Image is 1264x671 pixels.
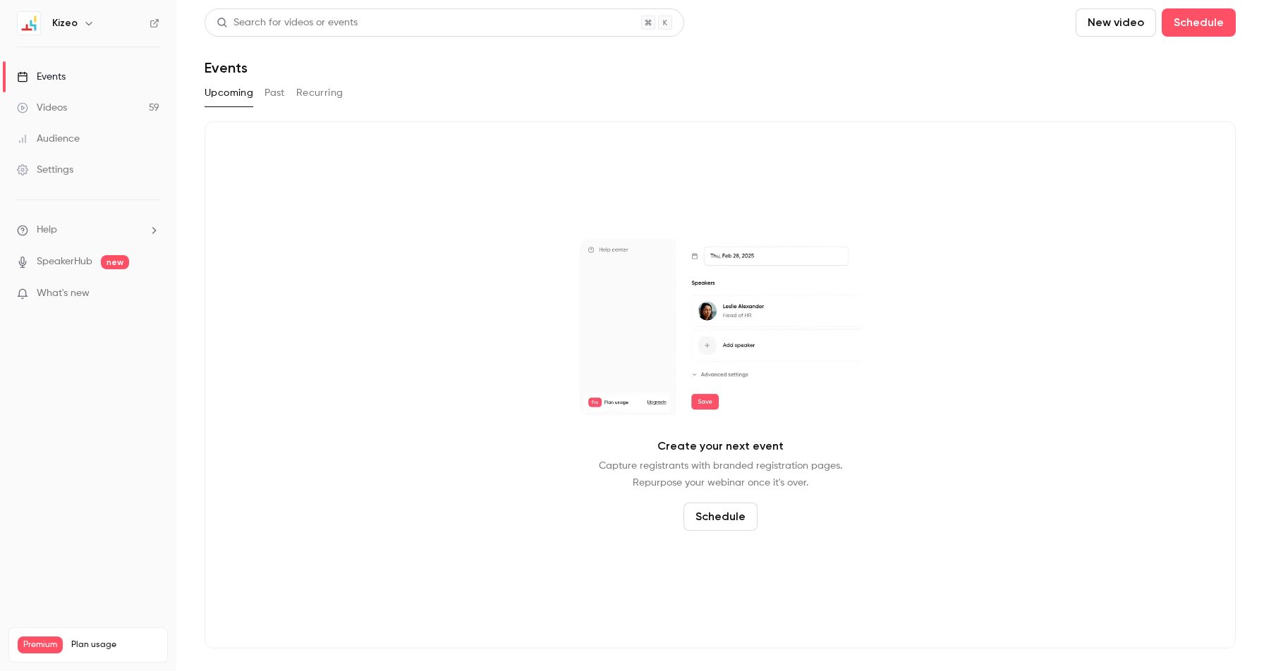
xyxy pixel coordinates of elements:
span: Help [37,223,57,238]
div: Audience [17,132,80,146]
span: What's new [37,286,90,301]
span: Plan usage [71,639,159,651]
li: help-dropdown-opener [17,223,159,238]
div: Events [17,70,66,84]
button: Past [265,82,285,104]
div: Settings [17,163,73,177]
button: New video [1076,8,1156,37]
p: Create your next event [657,438,784,455]
h6: Kizeo [52,16,78,30]
div: Videos [17,101,67,115]
h1: Events [205,59,248,76]
a: SpeakerHub [37,254,92,269]
button: Schedule [1162,8,1236,37]
button: Upcoming [205,82,253,104]
button: Schedule [683,503,758,531]
div: Search for videos or events [217,16,358,30]
iframe: Noticeable Trigger [142,288,159,300]
p: Capture registrants with branded registration pages. Repurpose your webinar once it's over. [599,457,842,491]
span: new [101,255,129,269]
img: Kizeo [18,12,40,35]
button: Recurring [296,82,344,104]
span: Premium [18,636,63,653]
